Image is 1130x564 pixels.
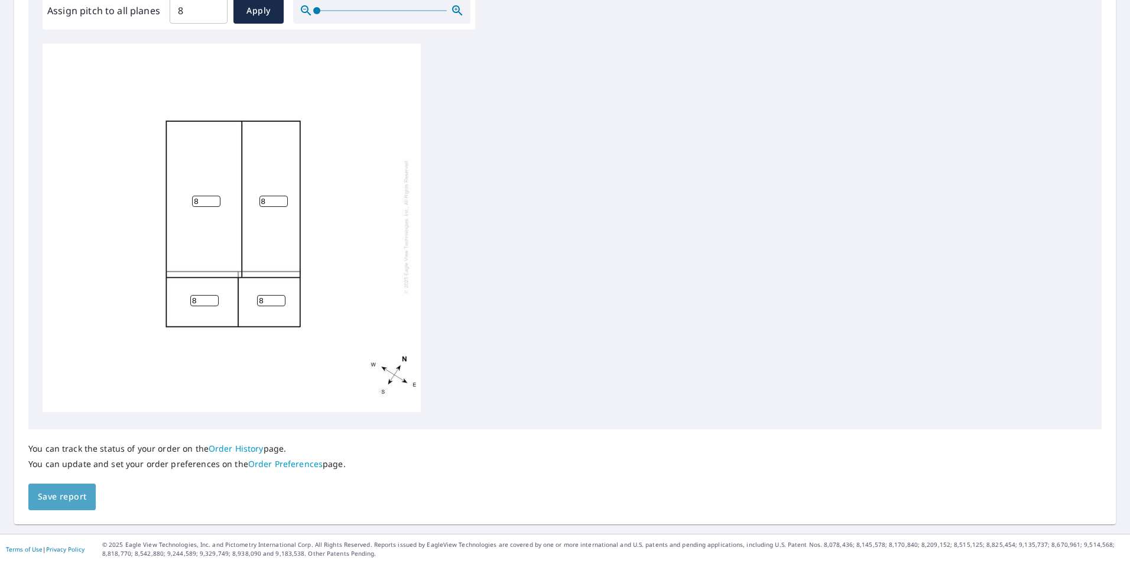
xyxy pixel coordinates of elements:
p: You can update and set your order preferences on the page. [28,459,346,469]
p: | [6,546,85,553]
a: Order History [209,443,264,454]
a: Privacy Policy [46,545,85,553]
p: You can track the status of your order on the page. [28,443,346,454]
span: Save report [38,490,86,504]
span: Apply [243,4,274,18]
a: Terms of Use [6,545,43,553]
a: Order Preferences [248,458,323,469]
p: © 2025 Eagle View Technologies, Inc. and Pictometry International Corp. All Rights Reserved. Repo... [102,540,1124,558]
label: Assign pitch to all planes [47,4,160,18]
button: Save report [28,484,96,510]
